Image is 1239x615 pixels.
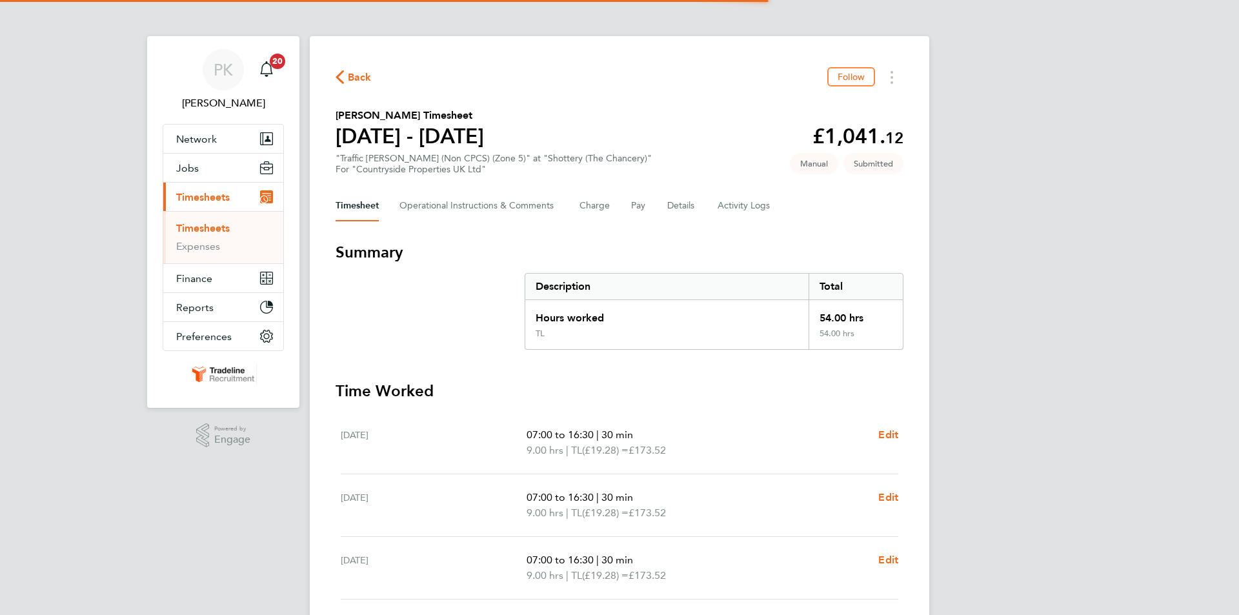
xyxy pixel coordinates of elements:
app-decimal: £1,041. [812,124,903,148]
button: Timesheets [163,183,283,211]
span: | [566,507,569,519]
a: PK[PERSON_NAME] [163,49,284,111]
span: 9.00 hrs [527,444,563,456]
div: For "Countryside Properties UK Ltd" [336,164,652,175]
span: (£19.28) = [582,569,629,581]
button: Network [163,125,283,153]
span: | [566,569,569,581]
button: Jobs [163,154,283,182]
span: Engage [214,434,250,445]
span: TL [571,568,582,583]
span: Patrick Knight [163,96,284,111]
button: Back [336,69,372,85]
div: Hours worked [525,300,809,328]
div: Timesheets [163,211,283,263]
button: Details [667,190,697,221]
div: [DATE] [341,490,527,521]
span: 12 [885,128,903,147]
h3: Summary [336,242,903,263]
h3: Time Worked [336,381,903,401]
span: (£19.28) = [582,507,629,519]
span: 30 min [601,491,633,503]
span: Follow [838,71,865,83]
span: PK [214,61,233,78]
h2: [PERSON_NAME] Timesheet [336,108,484,123]
div: [DATE] [341,427,527,458]
span: 07:00 to 16:30 [527,428,594,441]
span: Jobs [176,162,199,174]
span: Finance [176,272,212,285]
div: Total [809,274,903,299]
span: 20 [270,54,285,69]
span: 07:00 to 16:30 [527,554,594,566]
div: [DATE] [341,552,527,583]
span: 07:00 to 16:30 [527,491,594,503]
a: Powered byEngage [196,423,251,448]
a: 20 [254,49,279,90]
span: Preferences [176,330,232,343]
div: TL [536,328,545,339]
span: This timesheet was manually created. [790,153,838,174]
span: (£19.28) = [582,444,629,456]
span: Powered by [214,423,250,434]
a: Edit [878,427,898,443]
a: Edit [878,490,898,505]
span: Edit [878,491,898,503]
button: Timesheet [336,190,379,221]
span: Edit [878,428,898,441]
button: Operational Instructions & Comments [399,190,559,221]
h1: [DATE] - [DATE] [336,123,484,149]
div: "Traffic [PERSON_NAME] (Non CPCS) (Zone 5)" at "Shottery (The Chancery)" [336,153,652,175]
button: Activity Logs [718,190,772,221]
button: Finance [163,264,283,292]
span: | [596,491,599,503]
div: 54.00 hrs [809,328,903,349]
span: 30 min [601,554,633,566]
span: Timesheets [176,191,230,203]
span: Edit [878,554,898,566]
span: 30 min [601,428,633,441]
button: Preferences [163,322,283,350]
span: This timesheet is Submitted. [843,153,903,174]
button: Reports [163,293,283,321]
span: 9.00 hrs [527,569,563,581]
span: £173.52 [629,444,666,456]
button: Charge [579,190,610,221]
nav: Main navigation [147,36,299,408]
div: Description [525,274,809,299]
span: Network [176,133,217,145]
a: Expenses [176,240,220,252]
span: £173.52 [629,507,666,519]
img: tradelinerecruitment-logo-retina.png [190,364,257,385]
span: 9.00 hrs [527,507,563,519]
div: Summary [525,273,903,350]
a: Edit [878,552,898,568]
span: Back [348,70,372,85]
span: Reports [176,301,214,314]
button: Pay [631,190,647,221]
span: | [596,554,599,566]
button: Follow [827,67,875,86]
span: | [596,428,599,441]
button: Timesheets Menu [880,67,903,87]
span: | [566,444,569,456]
div: 54.00 hrs [809,300,903,328]
span: TL [571,505,582,521]
a: Go to home page [163,364,284,385]
span: £173.52 [629,569,666,581]
a: Timesheets [176,222,230,234]
span: TL [571,443,582,458]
